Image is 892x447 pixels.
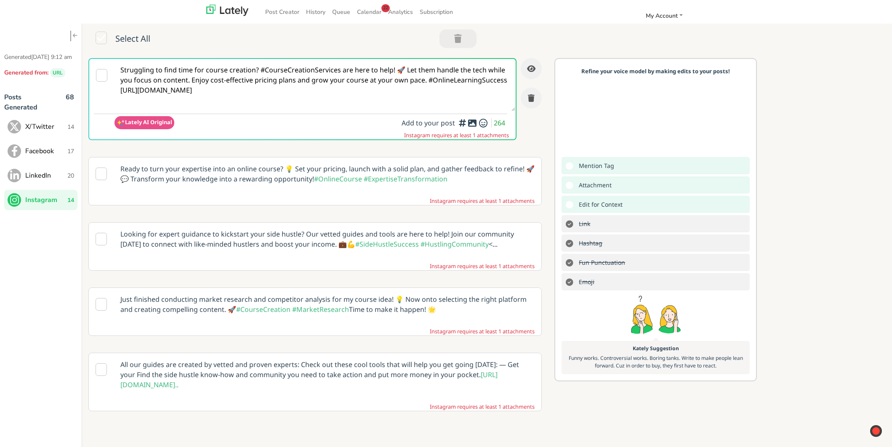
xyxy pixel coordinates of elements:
img: suggestion.75af8b33.png [628,293,683,339]
span: LinkedIn [25,170,67,181]
small: Instagram requires at least 1 attachments [430,327,535,335]
span: [DATE] 9:12 am [31,53,72,61]
s: Add hashtags for context vs. index rankings for increased engagement. [575,237,604,249]
iframe: Opens a widget where you can find more information [838,422,884,443]
span: My Account [646,12,678,20]
small: Instagram requires at least 1 attachments [430,403,535,411]
span: Select All [115,33,150,46]
span: [URL][DOMAIN_NAME].. [120,370,498,389]
i: Add hashtags for context vs. index rankings for increased engagement [457,122,467,123]
button: LinkedIn20 [4,165,77,186]
span: Facebook [25,146,67,156]
span: Add mention tags to leverage the sharing power of others. [575,160,616,172]
span: X/Twitter [25,122,67,132]
span: 14 [67,196,74,205]
span: #SideHustleSuccess [355,239,419,249]
p: Posts Generated [4,92,49,112]
span: #MarketResearch [292,305,349,314]
small: Instagram requires at least 1 attachments [430,197,535,205]
span: 20 [67,171,74,180]
span: Double-check the A.I. to make sure nothing wonky got thru. [575,198,625,210]
a: Calendar22 [354,5,385,19]
button: Preview this Post [521,58,542,79]
s: Add a link to drive traffic to a website or landing page. [575,218,592,230]
a: History [303,5,329,19]
span: #OnlineCourse [314,174,362,184]
a: Queue [329,5,354,19]
button: Trash this Post [521,88,542,109]
button: Instagram14 [4,190,77,210]
span: #CourseCreation [236,305,290,314]
span: #ExpertiseTransformation [364,174,447,184]
img: pYdxOytzgAAAABJRU5ErkJggg== [117,119,125,127]
span: 14 [67,122,74,131]
s: Add exclamation marks, ellipses, etc. to better communicate tone. [575,256,627,269]
span: Calendar [357,8,381,16]
b: Kately Suggestion [633,345,679,352]
p: Refine your voice model by making edits to your posts! [566,67,746,76]
button: Trash 0 Post [439,29,477,48]
small: Instagram requires at least 1 attachments [430,262,535,270]
p: Looking for expert guidance to kickstart your side hustle? Our vetted guides and tools are here t... [114,223,541,255]
a: Post Creator [262,5,303,19]
span: Add a video or photo or swap out the default image from any link for increased visual appeal. [575,179,614,191]
span: URL [50,68,65,77]
span: Generated from: [4,69,48,77]
span: Lately AI Original [125,118,172,126]
span: 68 [66,92,74,117]
span: Add to your post [402,118,457,128]
p: Just finished conducting market research and competitor analysis for my course idea! 💡 Now onto s... [114,288,541,321]
small: Instagram requires at least 1 attachments [404,131,509,139]
p: Generated [4,53,77,61]
span: Funny works. Controversial works. Boring tanks. Write to make people lean forward. Cuz in order t... [569,354,743,369]
span: #HustlingCommunity [421,239,489,249]
s: Add emojis to clarify and drive home the tone of your message. [575,276,596,288]
p: Ready to turn your expertise into an online course? 💡 Set your pricing, launch with a solid plan,... [114,157,541,190]
button: X/Twitter14 [4,117,77,137]
img: lately_logo_nav.700ca2e7.jpg [206,5,248,16]
p: All our guides are created by vetted and proven experts: Check out these cool tools that will hel... [114,353,541,396]
a: My Account [642,9,686,23]
span: 264 [494,118,507,128]
span: 17 [67,147,74,156]
span: Instagram [25,195,67,205]
a: Analytics [385,5,416,19]
button: Facebook17 [4,141,77,161]
a: 22 [381,4,390,12]
a: Subscription [416,5,456,19]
